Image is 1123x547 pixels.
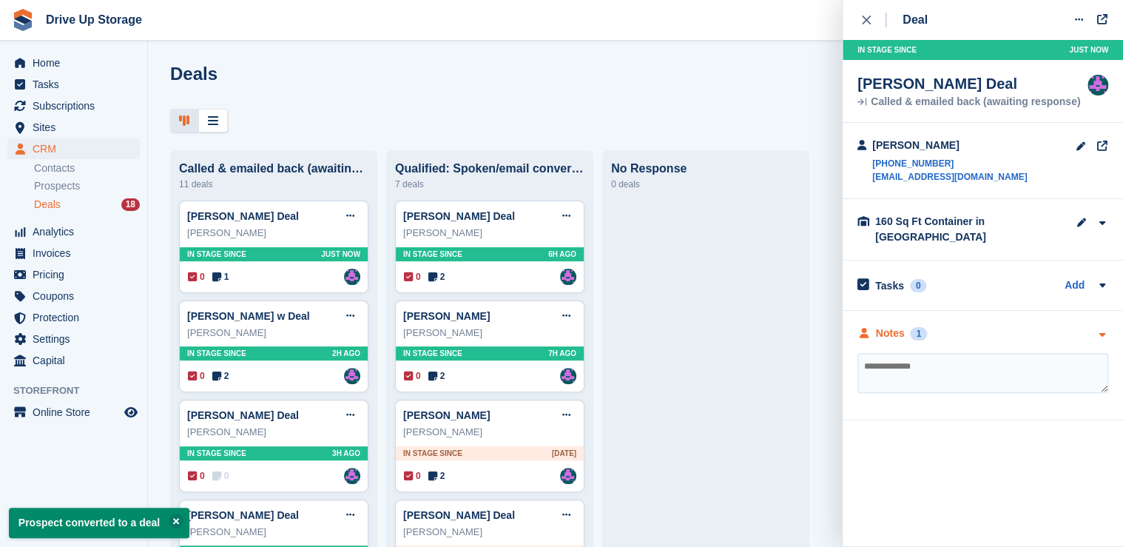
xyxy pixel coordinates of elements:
[7,53,140,73] a: menu
[404,469,421,483] span: 0
[7,286,140,306] a: menu
[33,264,121,285] span: Pricing
[560,468,576,484] img: Andy
[7,138,140,159] a: menu
[428,270,445,283] span: 2
[33,307,121,328] span: Protection
[187,425,360,440] div: [PERSON_NAME]
[187,525,360,540] div: [PERSON_NAME]
[33,286,121,306] span: Coupons
[875,214,1023,245] div: 160 Sq Ft Container in [GEOGRAPHIC_DATA]
[1087,75,1108,95] img: Andy
[33,138,121,159] span: CRM
[332,448,360,459] span: 3H AGO
[212,270,229,283] span: 1
[321,249,360,260] span: Just now
[872,138,1027,153] div: [PERSON_NAME]
[7,117,140,138] a: menu
[34,161,140,175] a: Contacts
[212,369,229,383] span: 2
[1065,278,1085,295] a: Add
[344,269,360,285] a: Andy
[13,383,147,398] span: Storefront
[403,509,515,521] a: [PERSON_NAME] Deal
[7,264,140,285] a: menu
[403,409,490,421] a: [PERSON_NAME]
[910,327,927,340] div: 1
[33,53,121,73] span: Home
[9,508,189,538] p: Prospect converted to a deal
[857,75,1080,93] div: [PERSON_NAME] Deal
[404,270,421,283] span: 0
[170,64,217,84] h1: Deals
[187,348,246,359] span: In stage since
[560,269,576,285] img: Andy
[548,249,576,260] span: 6H AGO
[7,307,140,328] a: menu
[611,175,800,193] div: 0 deals
[187,509,299,521] a: [PERSON_NAME] Deal
[403,448,462,459] span: In stage since
[187,448,246,459] span: In stage since
[188,469,205,483] span: 0
[187,326,360,340] div: [PERSON_NAME]
[179,162,368,175] div: Called & emailed back (awaiting response)
[875,279,904,292] h2: Tasks
[187,210,299,222] a: [PERSON_NAME] Deal
[332,348,360,359] span: 2H AGO
[403,326,576,340] div: [PERSON_NAME]
[40,7,148,32] a: Drive Up Storage
[548,348,576,359] span: 7H AGO
[1069,44,1108,56] span: Just now
[872,157,1027,170] a: [PHONE_NUMBER]
[34,198,61,212] span: Deals
[33,221,121,242] span: Analytics
[34,197,140,212] a: Deals 18
[910,279,927,292] div: 0
[7,329,140,349] a: menu
[188,270,205,283] span: 0
[33,74,121,95] span: Tasks
[876,326,905,341] div: Notes
[395,175,584,193] div: 7 deals
[857,97,1080,107] div: Called & emailed back (awaiting response)
[552,448,576,459] span: [DATE]
[33,350,121,371] span: Capital
[403,310,490,322] a: [PERSON_NAME]
[122,403,140,421] a: Preview store
[344,468,360,484] img: Andy
[187,249,246,260] span: In stage since
[903,11,928,29] div: Deal
[212,469,229,483] span: 0
[872,170,1027,184] a: [EMAIL_ADDRESS][DOMAIN_NAME]
[187,226,360,241] div: [PERSON_NAME]
[34,179,80,193] span: Prospects
[7,221,140,242] a: menu
[33,117,121,138] span: Sites
[187,409,299,421] a: [PERSON_NAME] Deal
[560,368,576,384] img: Andy
[187,310,310,322] a: [PERSON_NAME] w Deal
[12,9,34,31] img: stora-icon-8386f47178a22dfd0bd8f6a31ec36ba5ce8667c1dd55bd0f319d3a0aa187defe.svg
[7,243,140,264] a: menu
[403,226,576,241] div: [PERSON_NAME]
[7,74,140,95] a: menu
[7,95,140,116] a: menu
[7,402,140,423] a: menu
[344,368,360,384] img: Andy
[403,348,462,359] span: In stage since
[395,162,584,175] div: Qualified: Spoken/email conversation with them
[34,178,140,194] a: Prospects
[428,469,445,483] span: 2
[428,369,445,383] span: 2
[403,249,462,260] span: In stage since
[188,369,205,383] span: 0
[857,44,917,56] span: In stage since
[33,329,121,349] span: Settings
